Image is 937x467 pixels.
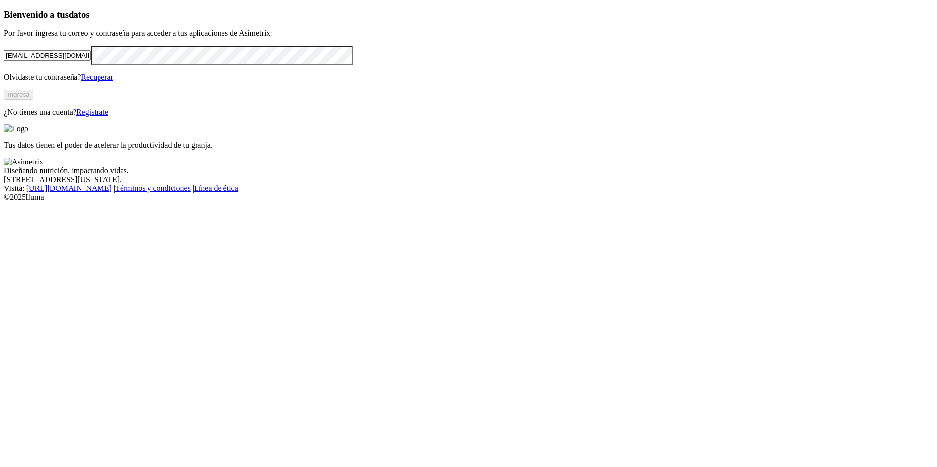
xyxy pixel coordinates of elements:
[4,141,933,150] p: Tus datos tienen el poder de acelerar la productividad de tu granja.
[26,184,112,192] a: [URL][DOMAIN_NAME]
[4,175,933,184] div: [STREET_ADDRESS][US_STATE].
[4,73,933,82] p: Olvidaste tu contraseña?
[4,50,91,61] input: Tu correo
[4,90,33,100] button: Ingresa
[4,193,933,202] div: © 2025 Iluma
[115,184,191,192] a: Términos y condiciones
[81,73,113,81] a: Recuperar
[4,9,933,20] h3: Bienvenido a tus
[76,108,108,116] a: Regístrate
[4,124,28,133] img: Logo
[194,184,238,192] a: Línea de ética
[4,29,933,38] p: Por favor ingresa tu correo y contraseña para acceder a tus aplicaciones de Asimetrix:
[4,158,43,166] img: Asimetrix
[4,166,933,175] div: Diseñando nutrición, impactando vidas.
[69,9,90,20] span: datos
[4,184,933,193] div: Visita : | |
[4,108,933,117] p: ¿No tienes una cuenta?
